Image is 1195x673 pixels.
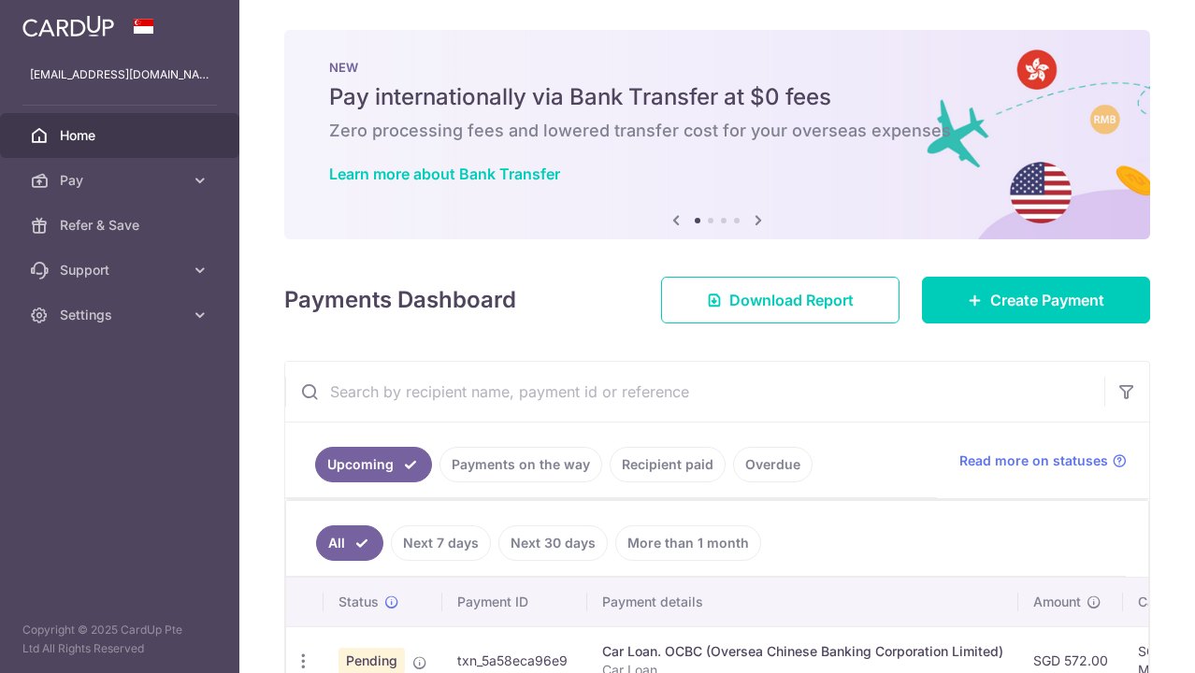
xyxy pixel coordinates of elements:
[60,216,183,235] span: Refer & Save
[587,578,1018,626] th: Payment details
[285,362,1104,422] input: Search by recipient name, payment id or reference
[1033,593,1081,611] span: Amount
[22,15,114,37] img: CardUp
[733,447,813,482] a: Overdue
[60,126,183,145] span: Home
[316,525,383,561] a: All
[602,642,1003,661] div: Car Loan. OCBC (Oversea Chinese Banking Corporation Limited)
[959,451,1108,470] span: Read more on statuses
[661,277,900,323] a: Download Report
[60,171,183,190] span: Pay
[30,65,209,84] p: [EMAIL_ADDRESS][DOMAIN_NAME]
[442,578,587,626] th: Payment ID
[329,165,560,183] a: Learn more about Bank Transfer
[315,447,432,482] a: Upcoming
[60,306,183,324] span: Settings
[610,447,726,482] a: Recipient paid
[439,447,602,482] a: Payments on the way
[329,82,1105,112] h5: Pay internationally via Bank Transfer at $0 fees
[615,525,761,561] a: More than 1 month
[338,593,379,611] span: Status
[990,289,1104,311] span: Create Payment
[284,283,516,317] h4: Payments Dashboard
[922,277,1150,323] a: Create Payment
[284,30,1150,239] img: Bank transfer banner
[498,525,608,561] a: Next 30 days
[60,261,183,279] span: Support
[391,525,491,561] a: Next 7 days
[329,120,1105,142] h6: Zero processing fees and lowered transfer cost for your overseas expenses
[959,451,1127,470] a: Read more on statuses
[329,60,1105,75] p: NEW
[729,289,854,311] span: Download Report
